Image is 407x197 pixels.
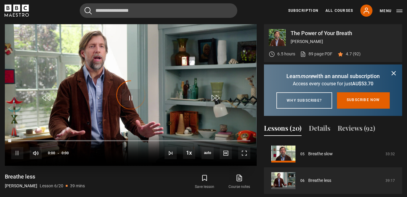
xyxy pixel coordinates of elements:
[187,173,222,191] button: Save lesson
[309,123,330,136] button: Details
[5,24,257,166] video-js: Video Player
[5,173,85,180] h1: Breathe less
[40,183,63,189] p: Lesson 6/20
[183,147,195,159] button: Playback Rate
[165,147,177,159] button: Next Lesson
[80,3,237,18] input: Search
[11,140,250,141] div: Progress Bar
[5,5,29,17] svg: BBC Maestro
[291,31,397,36] p: The Power of Your Breath
[380,8,402,14] button: Toggle navigation
[291,38,397,45] p: [PERSON_NAME]
[238,147,250,159] button: Fullscreen
[300,73,313,79] i: more
[346,51,361,57] p: 4.7 (92)
[220,147,232,159] button: Captions
[62,148,69,159] span: 0:00
[308,177,331,184] a: Breathe less
[352,81,373,87] span: AU$53.70
[271,80,395,87] p: Access every course for just
[58,151,59,155] span: -
[70,183,85,189] p: 39 mins
[222,173,257,191] a: Course notes
[11,147,23,159] button: Pause
[338,123,375,136] button: Reviews (92)
[85,7,92,15] button: Submit the search query
[5,183,37,189] p: [PERSON_NAME]
[337,92,390,109] a: Subscribe now
[271,72,395,80] p: Learn with an annual subscription
[202,147,214,159] span: auto
[325,8,353,13] a: All Courses
[308,151,333,157] a: Breathe slow
[264,123,302,136] button: Lessons (20)
[288,8,318,13] a: Subscription
[30,147,42,159] button: Mute
[276,92,332,109] a: Why subscribe?
[300,51,332,57] a: 89 page PDF
[277,51,295,57] p: 6.5 hours
[48,148,55,159] span: 0:00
